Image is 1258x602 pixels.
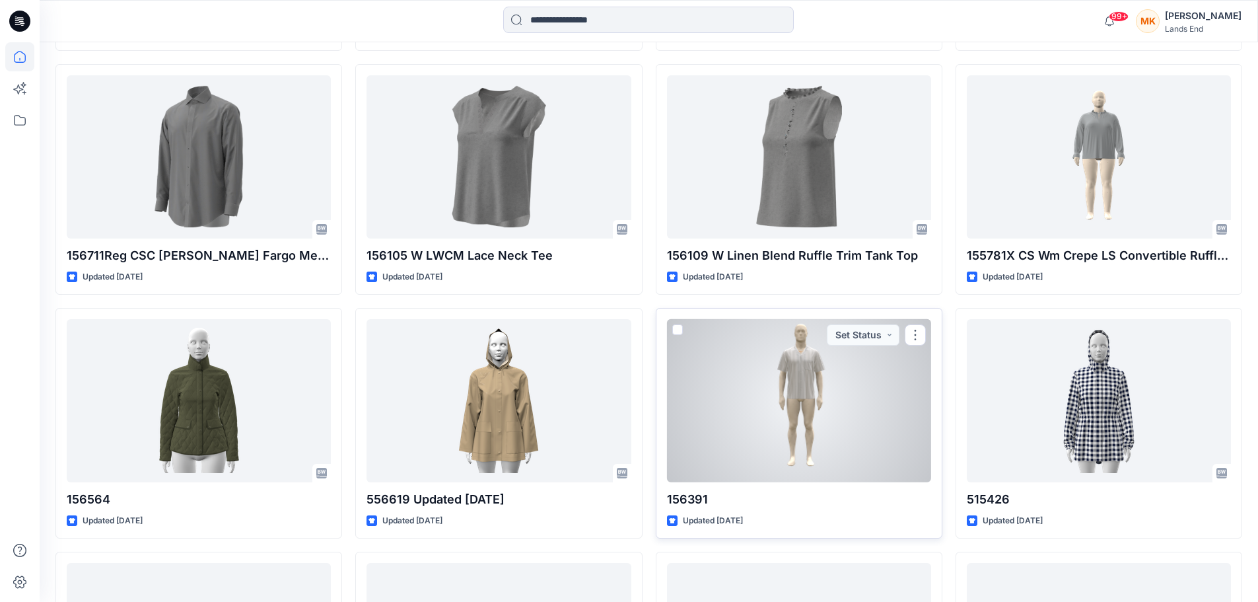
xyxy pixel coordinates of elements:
p: Updated [DATE] [83,270,143,284]
p: 515426 [967,490,1231,509]
a: 556619 Updated 16SEP [367,319,631,482]
p: 156105 W LWCM Lace Neck Tee [367,246,631,265]
p: Updated [DATE] [683,514,743,528]
p: 156391 [667,490,931,509]
a: 156564 [67,319,331,482]
p: 556619 Updated [DATE] [367,490,631,509]
p: 155781X CS Wm Crepe LS Convertible Ruffle Collar Blouse_REV1 [967,246,1231,265]
a: 156391 [667,319,931,482]
div: MK [1136,9,1160,33]
p: 156564 [67,490,331,509]
p: Updated [DATE] [382,270,442,284]
p: Updated [DATE] [983,270,1043,284]
a: 515426 [967,319,1231,482]
a: 156711Reg CSC Wells Fargo Men's Textured LS Dress Shirt 09-16-25 [67,75,331,239]
p: Updated [DATE] [83,514,143,528]
p: Updated [DATE] [382,514,442,528]
p: Updated [DATE] [983,514,1043,528]
p: 156109 W Linen Blend Ruffle Trim Tank Top [667,246,931,265]
a: 156109 W Linen Blend Ruffle Trim Tank Top [667,75,931,239]
span: 99+ [1109,11,1129,22]
p: Updated [DATE] [683,270,743,284]
div: [PERSON_NAME] [1165,8,1241,24]
div: Lands End [1165,24,1241,34]
a: 156105 W LWCM Lace Neck Tee [367,75,631,239]
p: 156711Reg CSC [PERSON_NAME] Fargo Men's Textured LS Dress Shirt [DATE] [67,246,331,265]
a: 155781X CS Wm Crepe LS Convertible Ruffle Collar Blouse_REV1 [967,75,1231,239]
